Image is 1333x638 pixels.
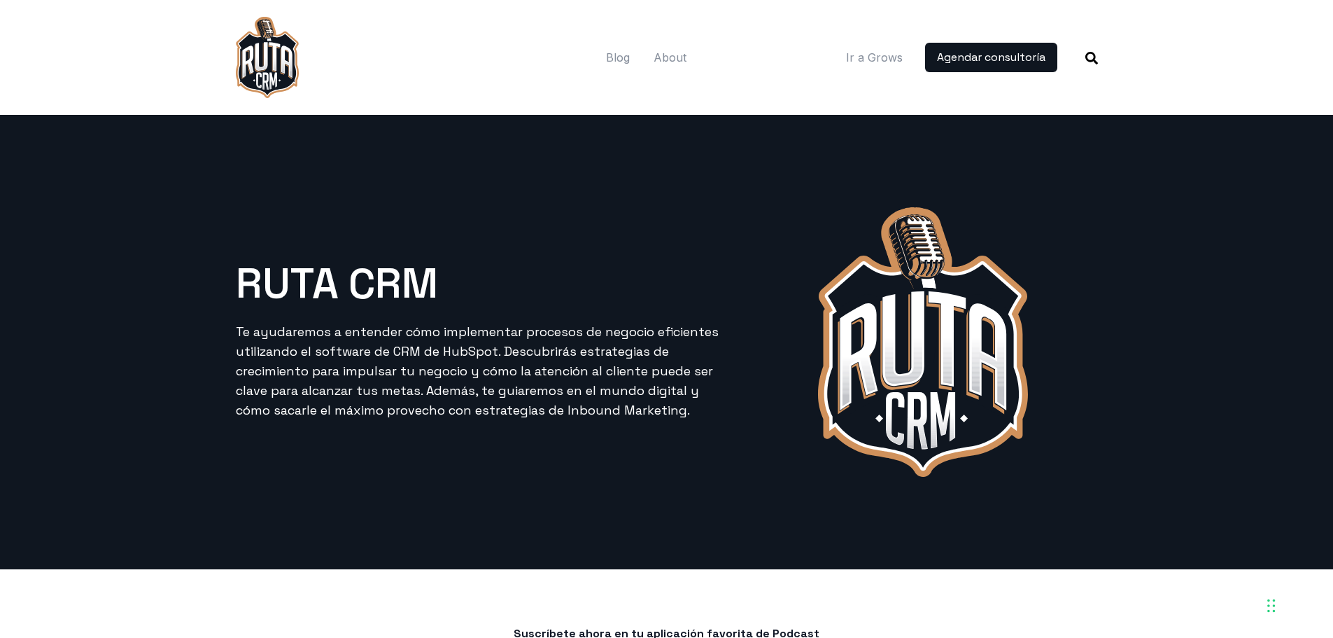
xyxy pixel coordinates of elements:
img: rutacrm-logo [236,17,299,98]
h1: RUTA CRM [236,263,732,305]
div: Drag [1267,585,1276,627]
a: Ir a Grows [846,49,903,66]
img: rutacrm-logo [818,207,1028,477]
p: Te ayudaremos a entender cómo implementar procesos de negocio eficientes utilizando el software d... [236,322,732,420]
a: Agendar consultoría [925,43,1057,72]
a: About [654,45,686,70]
a: Blog [606,45,630,70]
iframe: Chat Widget [1263,571,1333,638]
nav: Main menu [606,45,686,70]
